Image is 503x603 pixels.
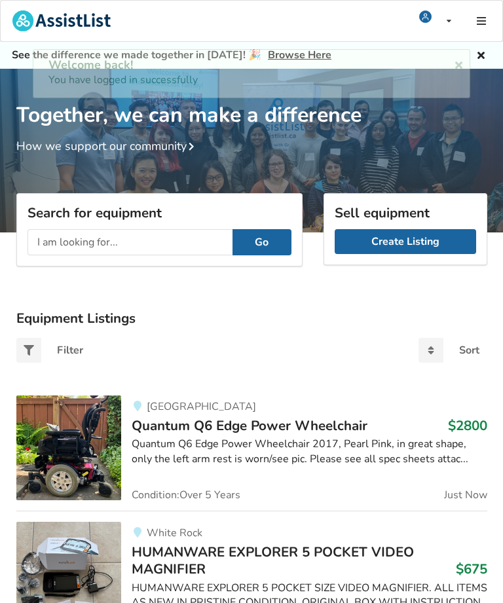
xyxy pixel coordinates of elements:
a: Browse Here [268,48,331,62]
img: user icon [419,10,432,23]
div: Quantum Q6 Edge Power Wheelchair 2017, Pearl Pink, in great shape, only the left arm rest is worn... [132,437,487,467]
img: mobility-quantum q6 edge power wheelchair [16,395,121,500]
span: White Rock [147,526,202,540]
input: I am looking for... [28,229,233,255]
div: Filter [57,345,83,356]
span: HUMANWARE EXPLORER 5 POCKET VIDEO MAGNIFIER [132,543,414,578]
span: Just Now [444,490,487,500]
h3: $2800 [448,417,487,434]
span: Condition: Over 5 Years [132,490,240,500]
h1: Together, we can make a difference [16,69,487,128]
h3: $675 [456,560,487,577]
h3: Sell equipment [335,204,476,221]
span: Quantum Q6 Edge Power Wheelchair [132,416,367,435]
h3: Equipment Listings [16,310,487,327]
span: [GEOGRAPHIC_DATA] [147,399,256,414]
div: Sort [459,345,479,356]
a: How we support our community [16,138,200,154]
img: assistlist-logo [12,10,111,31]
h3: Search for equipment [28,204,291,221]
a: Create Listing [335,229,476,254]
a: mobility-quantum q6 edge power wheelchair[GEOGRAPHIC_DATA]Quantum Q6 Edge Power Wheelchair$2800Qu... [16,395,487,511]
button: Go [233,229,291,255]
